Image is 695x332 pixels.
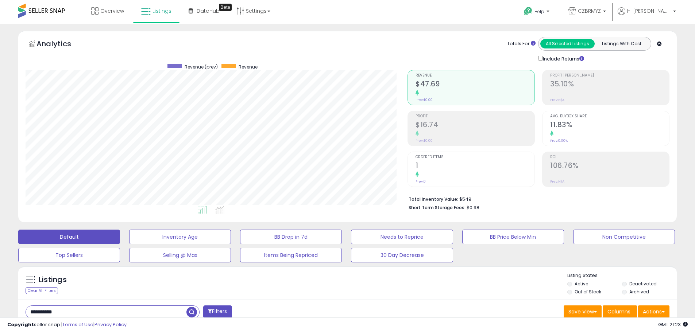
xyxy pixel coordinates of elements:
[7,321,34,328] strong: Copyright
[578,7,601,15] span: CZBRMYZ
[416,138,433,143] small: Prev: $0.00
[638,305,669,318] button: Actions
[94,321,127,328] a: Privacy Policy
[573,230,675,244] button: Non Competitive
[550,155,669,159] span: ROI
[540,39,595,48] button: All Selected Listings
[575,281,588,287] label: Active
[36,39,85,51] h5: Analytics
[467,204,479,211] span: $0.98
[629,289,649,295] label: Archived
[39,275,67,285] h5: Listings
[416,155,534,159] span: Ordered Items
[550,114,669,118] span: Avg. Buybox Share
[409,196,458,202] b: Total Inventory Value:
[409,204,466,211] b: Short Term Storage Fees:
[219,4,232,11] div: Tooltip anchor
[351,248,453,262] button: 30 Day Decrease
[416,161,534,171] h2: 1
[152,7,171,15] span: Listings
[240,230,342,244] button: BB Drop in 7d
[550,161,669,171] h2: 106.76%
[462,230,564,244] button: BB Price Below Min
[518,1,557,24] a: Help
[607,308,630,315] span: Columns
[185,64,218,70] span: Revenue (prev)
[203,305,232,318] button: Filters
[129,248,231,262] button: Selling @ Max
[416,121,534,130] h2: $16.74
[550,121,669,130] h2: 11.83%
[629,281,657,287] label: Deactivated
[416,114,534,118] span: Profit
[658,321,688,328] span: 2025-09-7 21:23 GMT
[594,39,649,48] button: Listings With Cost
[351,230,453,244] button: Needs to Reprice
[240,248,342,262] button: Items Being Repriced
[416,98,433,102] small: Prev: $0.00
[239,64,258,70] span: Revenue
[618,7,676,24] a: Hi [PERSON_NAME]
[550,80,669,90] h2: 35.10%
[564,305,602,318] button: Save View
[416,179,426,184] small: Prev: 0
[575,289,601,295] label: Out of Stock
[567,272,677,279] p: Listing States:
[7,321,127,328] div: seller snap | |
[26,287,58,294] div: Clear All Filters
[416,74,534,78] span: Revenue
[627,7,671,15] span: Hi [PERSON_NAME]
[550,74,669,78] span: Profit [PERSON_NAME]
[409,194,664,203] li: $549
[18,230,120,244] button: Default
[533,54,593,63] div: Include Returns
[524,7,533,16] i: Get Help
[534,8,544,15] span: Help
[550,138,568,143] small: Prev: 0.00%
[507,40,536,47] div: Totals For
[18,248,120,262] button: Top Sellers
[100,7,124,15] span: Overview
[550,179,564,184] small: Prev: N/A
[550,98,564,102] small: Prev: N/A
[197,7,220,15] span: DataHub
[62,321,93,328] a: Terms of Use
[416,80,534,90] h2: $47.69
[129,230,231,244] button: Inventory Age
[603,305,637,318] button: Columns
